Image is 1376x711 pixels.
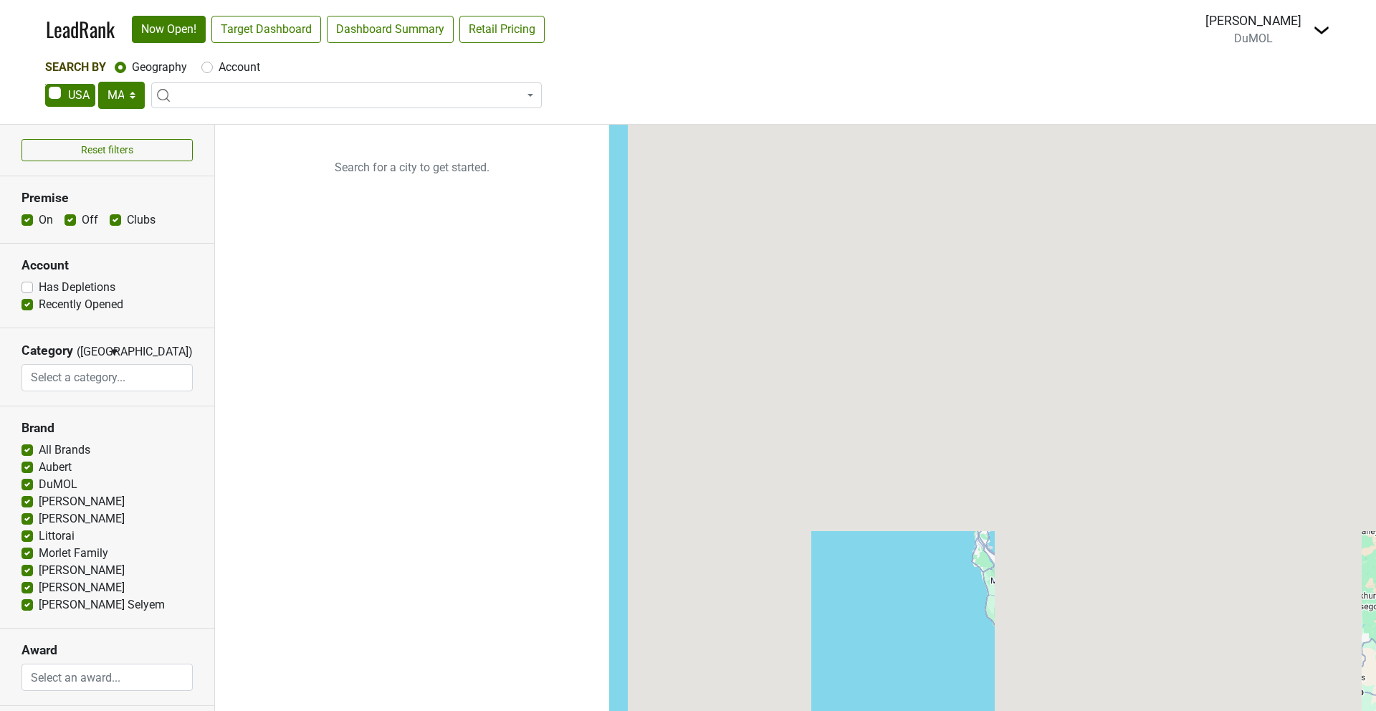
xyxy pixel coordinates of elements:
[21,421,193,436] h3: Brand
[39,545,108,562] label: Morlet Family
[39,442,90,459] label: All Brands
[39,211,53,229] label: On
[39,296,123,313] label: Recently Opened
[21,643,193,658] h3: Award
[39,528,75,545] label: Littorai
[21,258,193,273] h3: Account
[132,16,206,43] a: Now Open!
[39,279,115,296] label: Has Depletions
[127,211,156,229] label: Clubs
[1234,32,1273,45] span: DuMOL
[1205,11,1301,30] div: [PERSON_NAME]
[22,664,192,691] input: Select an award...
[39,562,125,579] label: [PERSON_NAME]
[109,345,120,358] span: ▼
[82,211,98,229] label: Off
[132,59,187,76] label: Geography
[46,14,115,44] a: LeadRank
[39,596,165,614] label: [PERSON_NAME] Selyem
[77,343,105,364] span: ([GEOGRAPHIC_DATA])
[219,59,260,76] label: Account
[39,493,125,510] label: [PERSON_NAME]
[1313,22,1330,39] img: Dropdown Menu
[459,16,545,43] a: Retail Pricing
[21,343,73,358] h3: Category
[45,60,106,74] span: Search By
[39,459,72,476] label: Aubert
[21,191,193,206] h3: Premise
[21,139,193,161] button: Reset filters
[215,125,609,211] p: Search for a city to get started.
[327,16,454,43] a: Dashboard Summary
[39,579,125,596] label: [PERSON_NAME]
[22,364,192,391] input: Select a category...
[39,510,125,528] label: [PERSON_NAME]
[39,476,77,493] label: DuMOL
[211,16,321,43] a: Target Dashboard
